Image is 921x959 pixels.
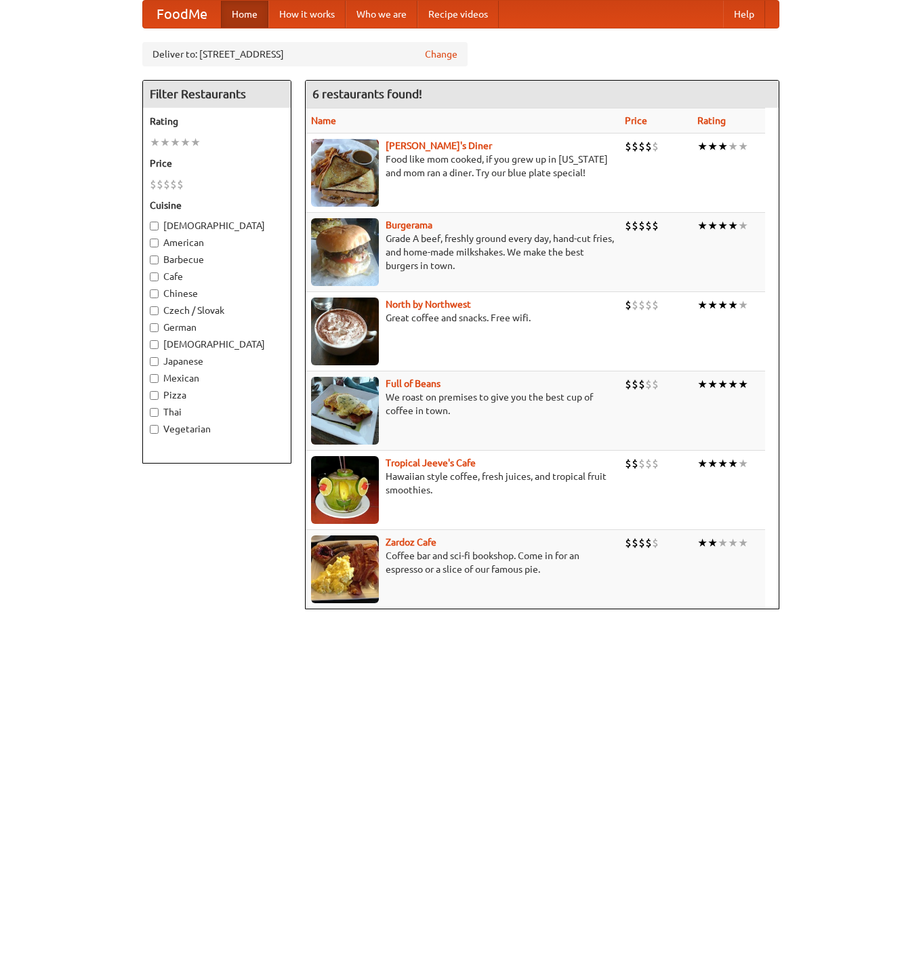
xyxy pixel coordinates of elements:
[221,1,268,28] a: Home
[150,357,159,366] input: Japanese
[697,298,708,312] li: ★
[697,115,726,126] a: Rating
[625,115,647,126] a: Price
[728,377,738,392] li: ★
[150,405,284,419] label: Thai
[150,304,284,317] label: Czech / Slovak
[150,177,157,192] li: $
[723,1,765,28] a: Help
[311,456,379,524] img: jeeves.jpg
[652,535,659,550] li: $
[311,218,379,286] img: burgerama.jpg
[150,270,284,283] label: Cafe
[652,377,659,392] li: $
[652,298,659,312] li: $
[150,222,159,230] input: [DEMOGRAPHIC_DATA]
[638,456,645,471] li: $
[150,219,284,232] label: [DEMOGRAPHIC_DATA]
[150,157,284,170] h5: Price
[150,388,284,402] label: Pizza
[632,298,638,312] li: $
[311,549,614,576] p: Coffee bar and sci-fi bookshop. Come in for an espresso or a slice of our famous pie.
[625,218,632,233] li: $
[386,220,432,230] a: Burgerama
[150,199,284,212] h5: Cuisine
[150,408,159,417] input: Thai
[150,340,159,349] input: [DEMOGRAPHIC_DATA]
[163,177,170,192] li: $
[738,535,748,550] li: ★
[386,299,471,310] a: North by Northwest
[625,377,632,392] li: $
[738,298,748,312] li: ★
[311,535,379,603] img: zardoz.jpg
[160,135,170,150] li: ★
[311,377,379,445] img: beans.jpg
[311,152,614,180] p: Food like mom cooked, if you grew up in [US_STATE] and mom ran a diner. Try our blue plate special!
[718,139,728,154] li: ★
[645,535,652,550] li: $
[718,218,728,233] li: ★
[386,537,436,548] a: Zardoz Cafe
[625,456,632,471] li: $
[652,456,659,471] li: $
[150,391,159,400] input: Pizza
[150,306,159,315] input: Czech / Slovak
[312,87,422,100] ng-pluralize: 6 restaurants found!
[632,218,638,233] li: $
[625,535,632,550] li: $
[738,139,748,154] li: ★
[311,298,379,365] img: north.jpg
[150,236,284,249] label: American
[150,135,160,150] li: ★
[268,1,346,28] a: How it works
[386,457,476,468] a: Tropical Jeeve's Cafe
[150,287,284,300] label: Chinese
[157,177,163,192] li: $
[177,177,184,192] li: $
[150,115,284,128] h5: Rating
[625,139,632,154] li: $
[311,139,379,207] img: sallys.jpg
[652,139,659,154] li: $
[645,377,652,392] li: $
[150,253,284,266] label: Barbecue
[150,425,159,434] input: Vegetarian
[417,1,499,28] a: Recipe videos
[386,140,492,151] a: [PERSON_NAME]'s Diner
[697,535,708,550] li: ★
[638,139,645,154] li: $
[150,321,284,334] label: German
[638,218,645,233] li: $
[150,422,284,436] label: Vegetarian
[718,298,728,312] li: ★
[386,378,441,389] a: Full of Beans
[728,218,738,233] li: ★
[697,456,708,471] li: ★
[170,135,180,150] li: ★
[708,298,718,312] li: ★
[652,218,659,233] li: $
[150,256,159,264] input: Barbecue
[142,42,468,66] div: Deliver to: [STREET_ADDRESS]
[143,1,221,28] a: FoodMe
[645,139,652,154] li: $
[638,535,645,550] li: $
[638,377,645,392] li: $
[625,298,632,312] li: $
[311,390,614,417] p: We roast on premises to give you the best cup of coffee in town.
[150,371,284,385] label: Mexican
[150,374,159,383] input: Mexican
[718,456,728,471] li: ★
[638,298,645,312] li: $
[311,311,614,325] p: Great coffee and snacks. Free wifi.
[346,1,417,28] a: Who we are
[632,139,638,154] li: $
[645,298,652,312] li: $
[645,456,652,471] li: $
[150,323,159,332] input: German
[180,135,190,150] li: ★
[708,218,718,233] li: ★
